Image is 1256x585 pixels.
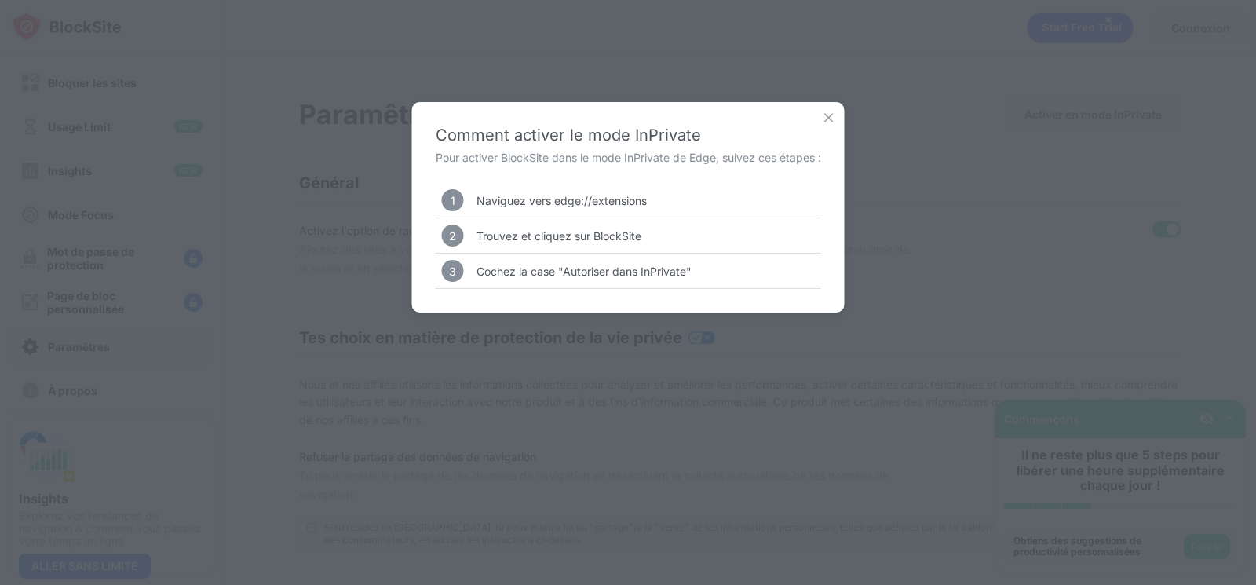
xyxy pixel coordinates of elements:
[476,265,692,278] div: Cochez la case "Autoriser dans InPrivate"
[476,229,641,243] div: Trouvez et cliquez sur BlockSite
[436,151,821,164] div: Pour activer BlockSite dans le mode InPrivate de Edge, suivez ces étapes :
[476,194,647,207] div: Naviguez vers edge://extensions
[821,110,837,126] img: x-button.svg
[442,189,464,211] div: 1
[436,126,821,144] div: Comment activer le mode InPrivate
[442,225,464,247] div: 2
[442,260,464,282] div: 3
